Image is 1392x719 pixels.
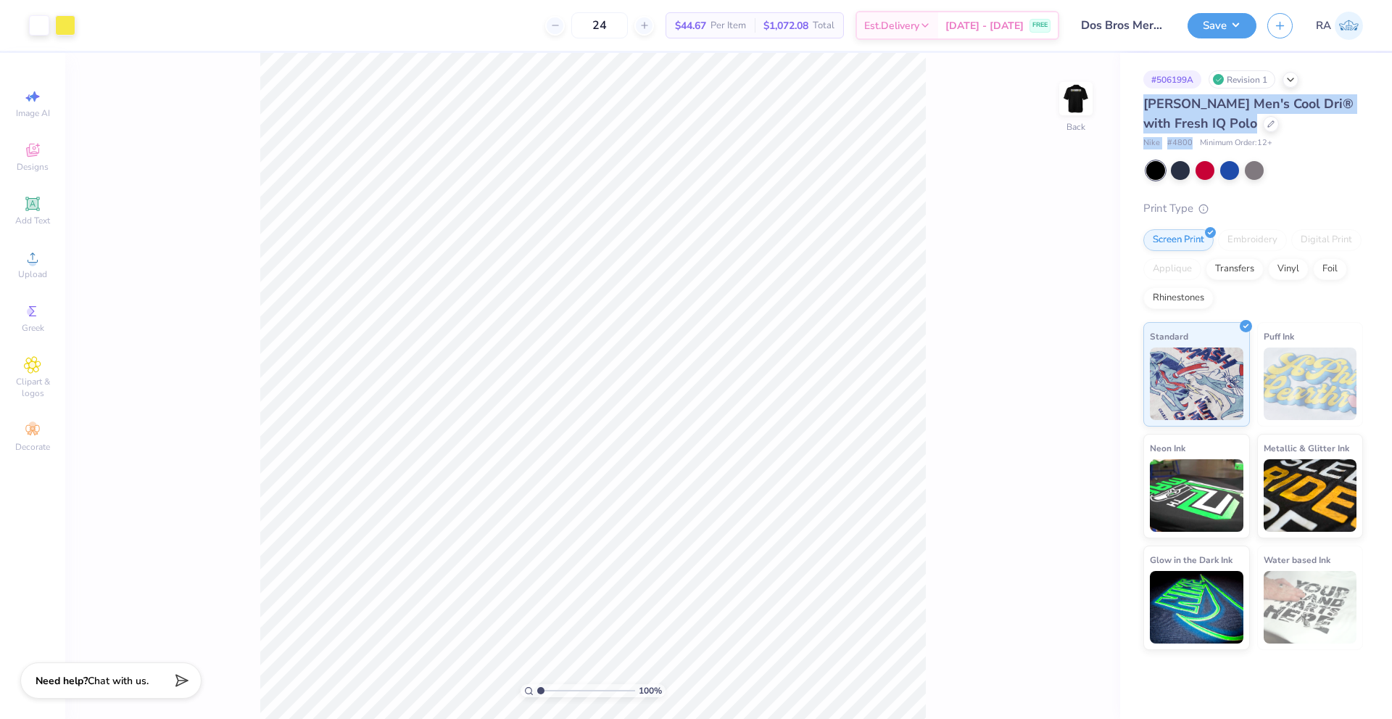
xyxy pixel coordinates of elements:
[1188,13,1256,38] button: Save
[1150,552,1232,567] span: Glow in the Dark Ink
[1143,258,1201,280] div: Applique
[1313,258,1347,280] div: Foil
[945,18,1024,33] span: [DATE] - [DATE]
[18,268,47,280] span: Upload
[1032,20,1048,30] span: FREE
[15,441,50,453] span: Decorate
[675,18,706,33] span: $44.67
[763,18,808,33] span: $1,072.08
[1150,329,1188,344] span: Standard
[1291,229,1362,251] div: Digital Print
[88,674,149,688] span: Chat with us.
[1209,70,1275,89] div: Revision 1
[1143,200,1363,217] div: Print Type
[1264,459,1357,532] img: Metallic & Glitter Ink
[1070,11,1177,40] input: Untitled Design
[639,684,662,697] span: 100 %
[1066,120,1085,133] div: Back
[1316,12,1363,40] a: RA
[1264,329,1294,344] span: Puff Ink
[1143,287,1214,309] div: Rhinestones
[36,674,88,688] strong: Need help?
[1206,258,1264,280] div: Transfers
[1264,552,1330,567] span: Water based Ink
[1150,440,1185,456] span: Neon Ink
[571,12,628,38] input: – –
[1335,12,1363,40] img: Red Acosta
[1218,229,1287,251] div: Embroidery
[16,107,50,119] span: Image AI
[1264,348,1357,420] img: Puff Ink
[813,18,834,33] span: Total
[864,18,919,33] span: Est. Delivery
[1264,440,1349,456] span: Metallic & Glitter Ink
[1150,459,1243,532] img: Neon Ink
[17,161,49,173] span: Designs
[1143,137,1160,149] span: Nike
[1264,571,1357,644] img: Water based Ink
[1143,95,1354,132] span: [PERSON_NAME] Men's Cool Dri® with Fresh IQ Polo
[1167,137,1193,149] span: # 4800
[1150,348,1243,420] img: Standard
[710,18,746,33] span: Per Item
[1143,229,1214,251] div: Screen Print
[1316,17,1331,34] span: RA
[1143,70,1201,89] div: # 506199A
[7,376,58,399] span: Clipart & logos
[1061,84,1090,113] img: Back
[15,215,50,226] span: Add Text
[1268,258,1309,280] div: Vinyl
[1200,137,1272,149] span: Minimum Order: 12 +
[22,322,44,334] span: Greek
[1150,571,1243,644] img: Glow in the Dark Ink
